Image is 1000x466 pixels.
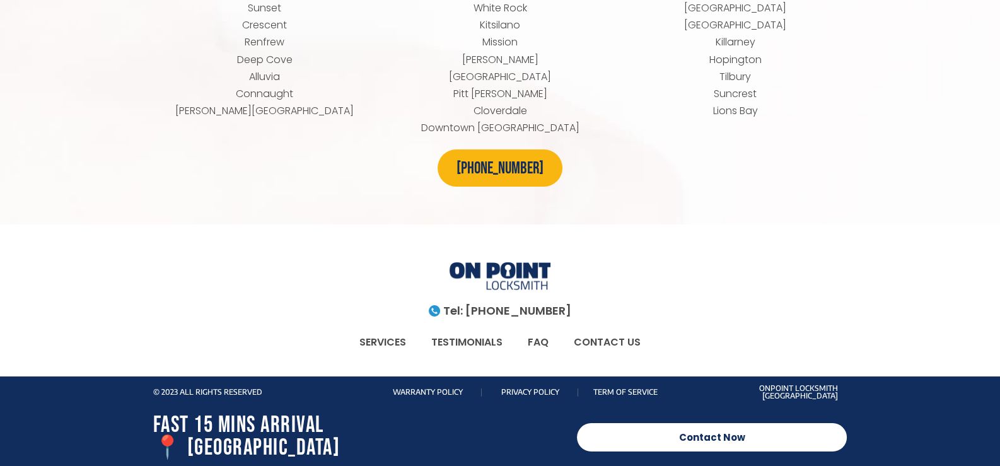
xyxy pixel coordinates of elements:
a: CONTACT US [561,328,653,357]
span: Tel: [PHONE_NUMBER] [443,305,571,317]
p: | [477,388,485,396]
a: FAQ [515,328,561,357]
img: Locksmiths Locations 1 [450,262,550,293]
span: [PHONE_NUMBER] [456,159,544,179]
h2: Fast 15 Mins Arrival 📍 [GEOGRAPHIC_DATA] [153,414,564,460]
p: OnPoint Locksmith [GEOGRAPHIC_DATA] [688,385,837,400]
span: Contact Now [678,433,745,442]
a: SERVICES [347,328,419,357]
a: [PHONE_NUMBER] [438,149,562,187]
a: TESTIMONIALS [419,328,515,357]
nav: Menu [303,328,697,357]
a: Contact Now [577,423,847,451]
a: Privacy Policy [501,387,559,397]
p: | [575,388,581,396]
a: Term of service [593,387,658,397]
a: Tel: [PHONE_NUMBER] [419,300,581,321]
p: © 2023 All rights reserved [153,388,378,396]
a: Warranty Policy [393,387,463,397]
